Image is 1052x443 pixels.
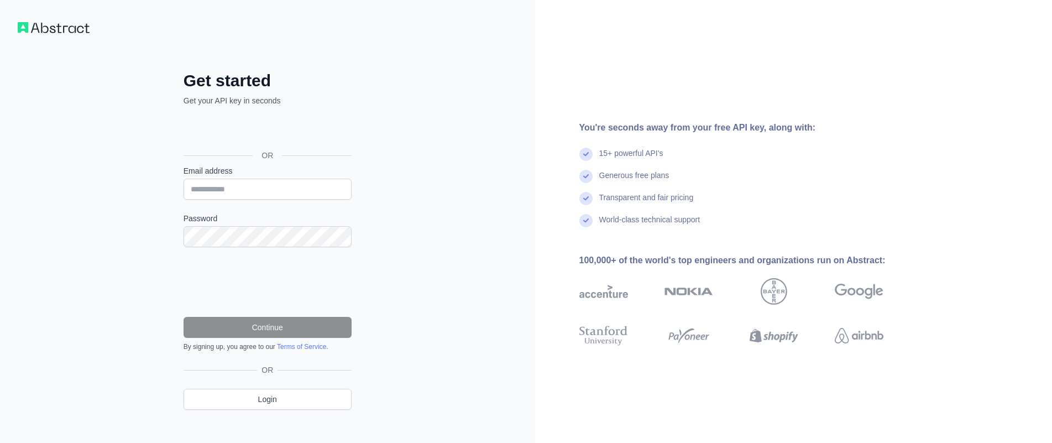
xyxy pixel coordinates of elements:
span: OR [253,150,282,161]
iframe: reCAPTCHA [184,260,352,304]
img: accenture [579,278,628,305]
img: check mark [579,148,593,161]
img: bayer [761,278,787,305]
a: Login [184,389,352,410]
img: shopify [750,324,798,348]
img: Workflow [18,22,90,33]
div: By signing up, you agree to our . [184,342,352,351]
a: Terms of Service [277,343,326,351]
img: airbnb [835,324,883,348]
img: check mark [579,192,593,205]
img: check mark [579,214,593,227]
iframe: Sign in with Google Button [178,118,355,143]
img: check mark [579,170,593,183]
img: nokia [664,278,713,305]
div: Generous free plans [599,170,669,192]
div: 100,000+ of the world's top engineers and organizations run on Abstract: [579,254,919,267]
div: 15+ powerful API's [599,148,663,170]
span: OR [257,364,278,376]
label: Email address [184,165,352,176]
p: Get your API key in seconds [184,95,352,106]
button: Continue [184,317,352,338]
img: stanford university [579,324,628,348]
div: World-class technical support [599,214,700,236]
h2: Get started [184,71,352,91]
img: google [835,278,883,305]
img: payoneer [664,324,713,348]
div: Transparent and fair pricing [599,192,694,214]
div: You're seconds away from your free API key, along with: [579,121,919,134]
label: Password [184,213,352,224]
